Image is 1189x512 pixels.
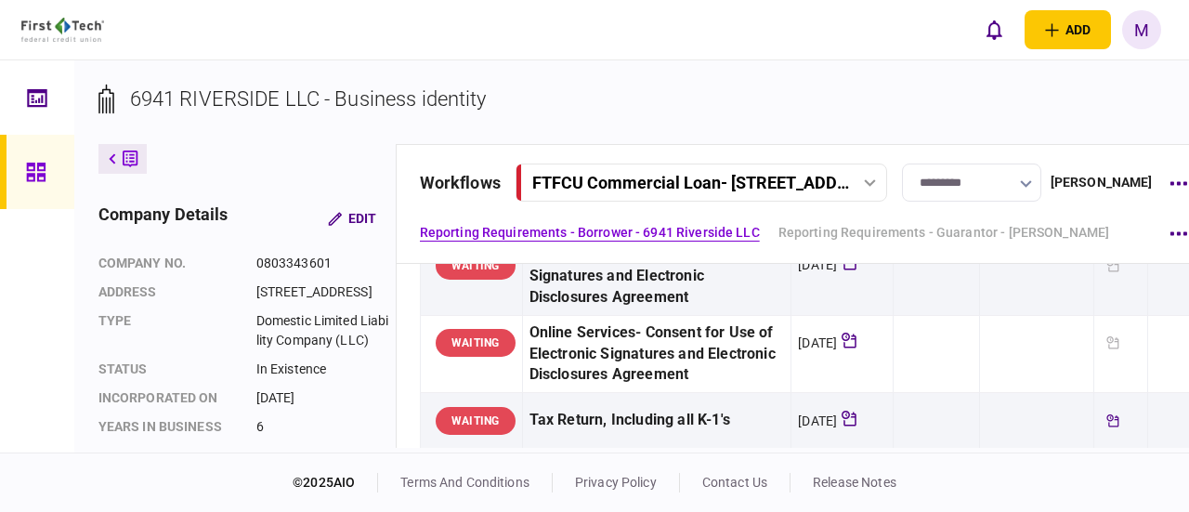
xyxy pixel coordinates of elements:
div: In Existence [256,360,391,379]
div: [STREET_ADDRESS] [256,282,391,302]
div: Consent for Use of Electronic Signatures and Electronic Disclosures Agreement [529,244,785,309]
a: terms and conditions [400,475,529,490]
div: company no. [98,254,238,273]
button: M [1122,10,1161,49]
button: FTFCU Commercial Loan- [STREET_ADDRESS] [516,164,887,202]
div: [DATE] [798,256,837,274]
a: Reporting Requirements - Guarantor - [PERSON_NAME] [778,223,1110,243]
div: 0803343601 [256,254,391,273]
div: company details [98,202,229,235]
a: contact us [702,475,767,490]
div: incorporated on [98,388,238,408]
div: [DATE] [798,334,837,352]
div: [DATE] [798,412,837,430]
div: [DATE] [256,388,391,408]
a: privacy policy [575,475,657,490]
div: 6941 RIVERSIDE LLC - Business identity [130,84,487,114]
div: Online Services- Consent for Use of Electronic Signatures and Electronic Disclosures Agreement [529,322,785,387]
div: [DATE] [256,446,391,466]
div: Updated document requested [1101,331,1125,355]
div: Updated document requested [1101,254,1125,278]
div: FTFCU Commercial Loan - [STREET_ADDRESS] [532,173,849,192]
button: Edit [313,202,391,235]
img: client company logo [21,18,104,42]
button: open notifications list [974,10,1013,49]
div: years in business [98,417,238,437]
button: open adding identity options [1025,10,1111,49]
a: release notes [813,475,896,490]
div: workflows [420,170,501,195]
div: Tax Return, Including all K-1's [529,400,785,441]
div: Type [98,311,238,350]
div: Tickler available [1101,409,1125,433]
div: Domestic Limited Liability Company (LLC) [256,311,391,350]
div: 6 [256,417,391,437]
div: address [98,282,238,302]
div: © 2025 AIO [293,473,378,492]
div: last update [98,446,238,466]
div: status [98,360,238,379]
div: WAITING [436,407,516,435]
div: WAITING [436,252,516,280]
div: WAITING [436,329,516,357]
a: Reporting Requirements - Borrower - 6941 Riverside LLC [420,223,760,243]
div: [PERSON_NAME] [1051,173,1153,192]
